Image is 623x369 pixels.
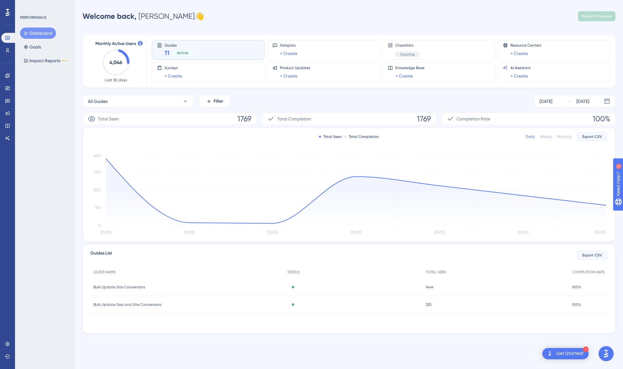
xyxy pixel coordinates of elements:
[457,115,490,123] span: Completion Rate
[582,253,602,258] span: Export CSV
[94,270,115,275] span: GUIDE NAME
[95,205,101,210] tspan: 150
[400,52,415,57] span: Inactive
[546,350,554,357] img: launcher-image-alternative-text
[417,114,431,124] span: 1769
[165,43,193,47] span: Guides
[510,65,531,70] span: AI Assistant
[95,40,136,48] span: Monthly Active Users
[426,302,432,307] span: 325
[98,223,101,228] tspan: 0
[526,134,535,139] div: Daily
[557,134,571,139] div: Monthly
[351,230,362,235] tspan: [DATE]
[83,12,137,21] span: Welcome back,
[184,230,195,235] tspan: [DATE]
[572,285,581,290] span: 100%
[395,72,413,80] a: + Create
[15,2,39,9] span: Need Help?
[109,59,122,65] text: 4,046
[287,270,300,275] span: STATUS
[576,132,608,142] button: Export CSV
[105,78,127,83] span: Last 30 days
[593,114,610,124] span: 100%
[595,230,605,235] tspan: [DATE]
[395,65,424,70] span: Knowledge Base
[98,115,119,123] span: Total Seen
[395,43,420,48] span: Checklists
[237,114,251,124] span: 1769
[576,98,589,105] div: [DATE]
[280,43,297,48] span: Hotspots
[280,65,310,70] span: Product Updates
[165,48,170,57] span: 11
[88,98,108,105] span: All Guides
[83,95,194,108] button: All Guides
[83,11,204,21] div: [PERSON_NAME] 👋
[540,134,552,139] div: Weekly
[576,250,608,260] button: Export CSV
[214,98,223,105] span: Filter
[510,72,528,80] a: + Create
[20,28,56,39] button: Dashboard
[280,50,297,57] a: + Create
[597,344,615,363] iframe: UserGuiding AI Assistant Launcher
[426,285,433,290] span: 1444
[94,188,101,192] tspan: 300
[165,72,182,80] a: + Create
[177,50,188,55] span: Active
[583,346,589,352] div: 1
[510,43,541,48] span: Resource Centers
[101,230,111,235] tspan: [DATE]
[582,134,602,139] span: Export CSV
[572,270,605,275] span: COMPLETION RATE
[572,302,581,307] span: 100%
[267,230,278,235] tspan: [DATE]
[542,348,589,359] div: Open Get Started! checklist, remaining modules: 1
[578,11,615,21] button: Publish Changes
[426,270,446,275] span: TOTAL SEEN
[199,95,230,108] button: Filter
[280,72,297,80] a: + Create
[94,285,145,290] span: Bulk Update Site Conversions
[344,134,379,139] div: Total Completion
[43,3,45,8] div: 5
[277,115,311,123] span: Total Completion
[556,350,584,357] div: Get Started!
[20,55,71,66] button: Impact ReportsBETA
[20,15,46,20] div: PERFORMANCE
[510,50,528,57] a: + Create
[518,230,528,235] tspan: [DATE]
[20,41,45,53] button: Goals
[582,14,612,19] span: Publish Changes
[94,154,101,158] tspan: 600
[62,59,67,62] div: BETA
[434,230,445,235] tspan: [DATE]
[165,65,182,70] span: Surveys
[539,98,552,105] div: [DATE]
[94,302,161,307] span: Bulk Update Geo and Site Conversions
[94,170,101,174] tspan: 450
[90,250,112,261] span: Guides List
[319,134,342,139] div: Total Seen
